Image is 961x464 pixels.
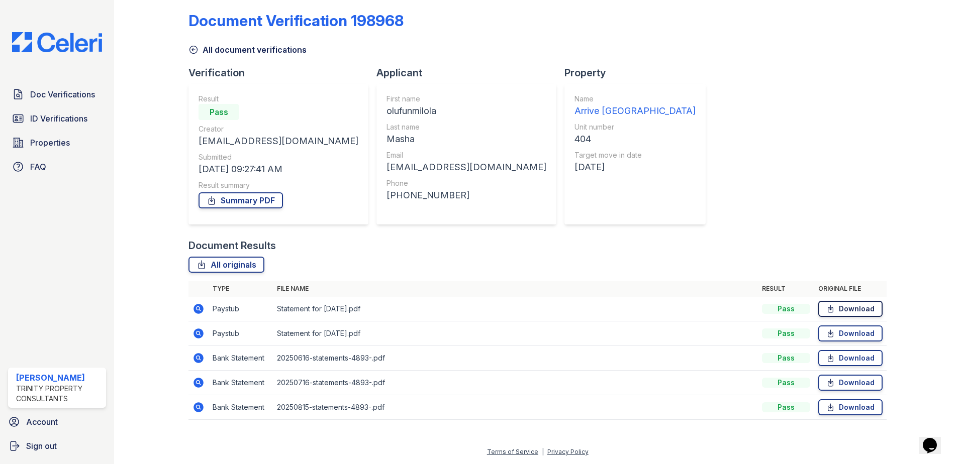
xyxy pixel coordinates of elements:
td: Paystub [209,321,273,346]
a: Name Arrive [GEOGRAPHIC_DATA] [574,94,696,118]
span: Account [26,416,58,428]
div: Pass [762,353,810,363]
td: 20250815-statements-4893-.pdf [273,395,758,420]
span: FAQ [30,161,46,173]
div: Email [387,150,546,160]
div: Unit number [574,122,696,132]
div: Property [564,66,714,80]
span: ID Verifications [30,112,87,125]
div: Document Verification 198968 [188,12,404,30]
a: Sign out [4,436,110,456]
td: Bank Statement [209,395,273,420]
div: [PHONE_NUMBER] [387,188,546,202]
a: FAQ [8,157,106,177]
span: Sign out [26,440,57,452]
div: Pass [762,328,810,338]
div: [DATE] [574,160,696,174]
div: [PERSON_NAME] [16,372,102,384]
td: Statement for [DATE].pdf [273,297,758,321]
th: Original file [814,281,887,297]
span: Properties [30,137,70,149]
div: Pass [762,304,810,314]
a: Properties [8,133,106,153]
td: 20250616-statements-4893-.pdf [273,346,758,371]
div: Document Results [188,239,276,253]
th: File name [273,281,758,297]
div: Phone [387,178,546,188]
a: Privacy Policy [547,448,589,455]
div: Trinity Property Consultants [16,384,102,404]
td: 20250716-statements-4893-.pdf [273,371,758,395]
div: Last name [387,122,546,132]
a: All originals [188,257,264,273]
div: Result summary [199,180,358,190]
div: Result [199,94,358,104]
a: Summary PDF [199,192,283,208]
a: Doc Verifications [8,84,106,104]
div: Creator [199,124,358,134]
th: Type [209,281,273,297]
div: Pass [762,378,810,388]
div: Pass [199,104,239,120]
img: CE_Logo_Blue-a8612792a0a2168367f1c8372b55b34899dd931a85d93a1a3d3e32e68fde9ad4.png [4,32,110,52]
td: Statement for [DATE].pdf [273,321,758,346]
div: Applicant [376,66,564,80]
a: Terms of Service [487,448,538,455]
div: [EMAIL_ADDRESS][DOMAIN_NAME] [387,160,546,174]
a: Download [818,399,883,415]
div: Name [574,94,696,104]
div: Verification [188,66,376,80]
div: Pass [762,402,810,412]
a: Download [818,325,883,341]
div: Masha [387,132,546,146]
span: Doc Verifications [30,88,95,100]
div: 404 [574,132,696,146]
div: | [542,448,544,455]
td: Bank Statement [209,371,273,395]
div: Target move in date [574,150,696,160]
div: [EMAIL_ADDRESS][DOMAIN_NAME] [199,134,358,148]
td: Bank Statement [209,346,273,371]
a: Download [818,301,883,317]
a: ID Verifications [8,108,106,129]
div: olufunmilola [387,104,546,118]
a: Account [4,412,110,432]
div: Submitted [199,152,358,162]
td: Paystub [209,297,273,321]
a: All document verifications [188,44,307,56]
div: [DATE] 09:27:41 AM [199,162,358,176]
a: Download [818,350,883,366]
div: First name [387,94,546,104]
th: Result [758,281,814,297]
a: Download [818,375,883,391]
div: Arrive [GEOGRAPHIC_DATA] [574,104,696,118]
iframe: chat widget [919,424,951,454]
